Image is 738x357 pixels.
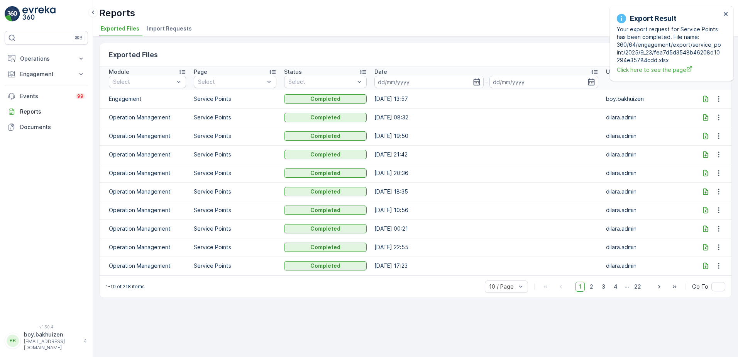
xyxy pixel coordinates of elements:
p: Your export request for Service Points has been completed. File name: 360/64/engagement/export/se... [617,25,721,64]
td: [DATE] 10:56 [371,201,602,219]
button: Completed [284,187,367,196]
p: dilara.admin [606,188,689,195]
td: [DATE] 19:50 [371,127,602,145]
p: Completed [310,151,340,158]
p: Completed [310,132,340,140]
p: Operation Management [109,243,186,251]
input: dd/mm/yyyy [489,76,599,88]
p: Service Points [194,188,276,195]
p: Operation Management [109,225,186,233]
p: Operation Management [109,206,186,214]
p: Completed [310,262,340,270]
a: Documents [5,119,88,135]
p: dilara.admin [606,169,689,177]
td: [DATE] 22:55 [371,238,602,257]
button: Completed [284,261,367,270]
p: ... [625,282,629,292]
p: dilara.admin [606,262,689,270]
p: Service Points [194,151,276,158]
p: Select [288,78,355,86]
span: 3 [598,282,609,292]
p: Completed [310,114,340,121]
a: Reports [5,104,88,119]
p: Select [113,78,174,86]
p: Service Points [194,95,276,103]
p: 1-10 of 218 items [106,284,145,290]
p: Operation Management [109,132,186,140]
p: Service Points [194,169,276,177]
p: 99 [77,93,83,99]
p: Reports [20,108,85,116]
p: Operation Management [109,169,186,177]
p: boy.bakhuizen [24,331,80,338]
button: Completed [284,168,367,178]
a: Click here to see the page [617,66,721,74]
p: Engagement [109,95,186,103]
p: Operation Management [109,114,186,121]
td: [DATE] 21:42 [371,145,602,164]
p: Completed [310,95,340,103]
button: Engagement [5,66,88,82]
span: 1 [576,282,585,292]
p: Operations [20,55,73,63]
td: [DATE] 13:57 [371,90,602,108]
p: ⌘B [75,35,83,41]
p: Completed [310,243,340,251]
button: Completed [284,206,367,215]
p: Engagement [20,70,73,78]
p: User [606,68,618,76]
td: [DATE] 17:23 [371,257,602,275]
p: Completed [310,188,340,195]
p: dilara.admin [606,151,689,158]
button: Completed [284,113,367,122]
a: Events99 [5,88,88,104]
p: Service Points [194,262,276,270]
p: Documents [20,123,85,131]
td: [DATE] 00:21 [371,219,602,238]
p: Operation Management [109,262,186,270]
p: Export Result [630,13,677,24]
p: [EMAIL_ADDRESS][DOMAIN_NAME] [24,338,80,351]
span: Import Requests [147,25,192,32]
p: dilara.admin [606,243,689,251]
p: Operation Management [109,188,186,195]
span: 2 [586,282,597,292]
button: Completed [284,94,367,104]
p: Service Points [194,243,276,251]
span: 22 [631,282,645,292]
button: BBboy.bakhuizen[EMAIL_ADDRESS][DOMAIN_NAME] [5,331,88,351]
p: Completed [310,225,340,233]
p: Select [198,78,264,86]
p: Completed [310,169,340,177]
span: 4 [610,282,621,292]
p: Events [20,92,71,100]
input: dd/mm/yyyy [374,76,484,88]
div: BB [7,335,19,347]
span: Exported Files [101,25,139,32]
p: Service Points [194,206,276,214]
p: Exported Files [109,49,158,60]
p: Status [284,68,302,76]
td: [DATE] 08:32 [371,108,602,127]
p: Service Points [194,132,276,140]
p: dilara.admin [606,114,689,121]
p: Module [109,68,129,76]
p: dilara.admin [606,206,689,214]
p: dilara.admin [606,225,689,233]
img: logo_light-DOdMpM7g.png [22,6,56,22]
button: close [723,11,729,18]
p: Service Points [194,114,276,121]
p: Service Points [194,225,276,233]
td: [DATE] 18:35 [371,182,602,201]
button: Completed [284,131,367,141]
p: Operation Management [109,151,186,158]
td: [DATE] 20:36 [371,164,602,182]
p: Page [194,68,207,76]
p: Completed [310,206,340,214]
p: Reports [99,7,135,19]
p: - [485,77,488,87]
p: boy.bakhuizen [606,95,689,103]
p: Date [374,68,387,76]
button: Completed [284,150,367,159]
